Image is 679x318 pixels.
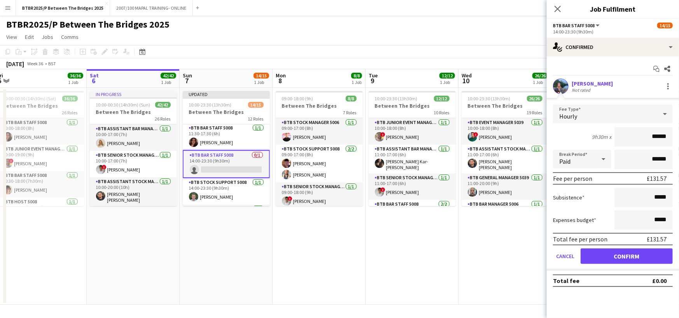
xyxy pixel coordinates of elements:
div: 1 Job [161,79,176,85]
h3: Between The Bridges [276,102,363,109]
div: 1 Job [352,79,362,85]
app-job-card: 10:00-23:30 (13h30m)26/26Between The Bridges19 RolesBTB Event Manager 50391/110:00-18:00 (8h)![PE... [462,91,549,206]
div: Not rated [572,87,592,93]
span: BTB Bar Staff 5008 [553,23,595,28]
span: ! [9,159,14,163]
span: 09:00-18:00 (9h) [282,96,313,101]
div: £131.57 [647,175,667,182]
app-card-role: BTB Senior Stock Manager 50061/109:00-18:00 (9h)![PERSON_NAME] [276,182,363,209]
span: 14/15 [248,102,264,108]
span: 36/36 [62,96,78,101]
h1: BTBR2025/P Between The Bridges 2025 [6,19,170,30]
div: Fee per person [553,175,592,182]
h3: Job Fulfilment [547,4,679,14]
app-card-role: BTB Assistant Stock Manager 50061/111:00-17:00 (6h)[PERSON_NAME] [PERSON_NAME] [462,145,549,173]
div: £0.00 [652,277,667,285]
span: 26/26 [527,96,542,101]
span: 7 Roles [343,110,357,115]
span: 36/36 [68,73,83,79]
div: Total fee per person [553,235,607,243]
div: 14:00-23:30 (9h30m) [553,29,673,35]
span: 26 Roles [62,110,78,115]
span: 12/12 [434,96,450,101]
app-card-role: BTB Senior Stock Manager 50061/111:00-17:00 (6h)![PERSON_NAME] [369,173,456,200]
span: 10 Roles [434,110,450,115]
span: Sat [90,72,99,79]
app-card-role: BTB General Manager 50391/111:00-20:00 (9h)[PERSON_NAME] [462,173,549,200]
span: 10:00-23:30 (13h30m) [468,96,511,101]
span: Paid [559,157,570,165]
span: 9 [367,76,378,85]
app-job-card: 10:00-23:30 (13h30m)12/12Between The Bridges10 RolesBTB Junior Event Manager 50391/110:00-18:00 (... [369,91,456,206]
span: Week 36 [26,61,45,66]
div: 1 Job [254,79,269,85]
span: Hourly [559,112,577,120]
span: 14/15 [657,23,673,28]
span: 12 Roles [248,116,264,122]
button: Cancel [553,248,577,264]
div: [PERSON_NAME] [572,80,613,87]
app-card-role: BTB Stock Manager 50061/109:00-17:00 (8h)[PERSON_NAME] [276,118,363,145]
a: Jobs [38,32,56,42]
span: 10:00-23:30 (13h30m) [375,96,418,101]
span: ! [474,132,478,137]
span: 26 Roles [155,116,171,122]
button: 2007/100 MAPAL TRAINING- ONLINE [110,0,193,16]
label: Subsistence [553,194,584,201]
span: 42/42 [155,102,171,108]
span: ! [102,165,107,169]
span: ! [288,196,292,201]
app-card-role: BTB Stock support 50082/209:00-17:00 (8h)[PERSON_NAME][PERSON_NAME] [276,145,363,182]
span: Mon [276,72,286,79]
span: 8/8 [351,73,362,79]
span: 42/42 [161,73,176,79]
app-card-role: BTB Junior Event Manager 50391/110:00-18:00 (8h)![PERSON_NAME] [369,118,456,145]
span: 19 Roles [527,110,542,115]
span: 14/15 [254,73,269,79]
span: 10 [460,76,472,85]
span: Comms [61,33,79,40]
app-job-card: 09:00-18:00 (9h)8/8Between The Bridges7 RolesBTB Stock Manager 50061/109:00-17:00 (8h)[PERSON_NAM... [276,91,363,206]
app-card-role: BTB Bar Staff 50081/111:30-17:30 (6h)[PERSON_NAME] [183,124,270,150]
h3: Between The Bridges [369,102,456,109]
app-card-role: BTB Senior Stock Manager 50061/110:00-17:00 (7h)![PERSON_NAME] [90,151,177,177]
app-card-role: BTB Stock support 50081/114:00-23:30 (9h30m)[PERSON_NAME] [183,178,270,204]
div: Updated [183,91,270,97]
div: 1 Job [68,79,83,85]
app-card-role: BTB Bar Manager 50061/1 [462,200,549,226]
div: In progress10:00-00:30 (14h30m) (Sun)42/42Between The Bridges26 RolesBTB Assistant Bar Manager 50... [90,91,177,206]
span: 8 [275,76,286,85]
div: BST [48,61,56,66]
div: In progress [90,91,177,97]
span: Tue [369,72,378,79]
span: 8/8 [346,96,357,101]
app-card-role: BTB Bar Staff 50080/114:00-23:30 (9h30m) [183,150,270,178]
span: 10:00-00:30 (14h30m) (Sun) [96,102,150,108]
app-card-role: BTB Bar Staff 50082/2 [369,200,456,238]
div: [DATE] [6,60,24,68]
span: Jobs [42,33,53,40]
span: View [6,33,17,40]
div: Total fee [553,277,579,285]
button: BTBR2025/P Between The Bridges 2025 [16,0,110,16]
div: 1 Job [533,79,548,85]
span: ! [381,132,385,137]
a: Edit [22,32,37,42]
button: Confirm [581,248,673,264]
span: 10:00-00:30 (14h30m) (Sat) [3,96,56,101]
h3: Between The Bridges [462,102,549,109]
div: £131.57 [647,235,667,243]
span: Wed [462,72,472,79]
app-card-role: BTB Assistant Bar Manager 50061/110:00-17:00 (7h)[PERSON_NAME] [90,124,177,151]
span: 7 [182,76,192,85]
app-card-role: BTB Assistant Bar Manager 50061/111:00-17:00 (6h)[PERSON_NAME] Kar-[PERSON_NAME] [369,145,456,173]
button: BTB Bar Staff 5008 [553,23,601,28]
div: 9h30m x [592,133,611,140]
span: 10:00-23:30 (13h30m) [189,102,232,108]
div: 1 Job [440,79,455,85]
app-card-role: BTB Assistant Stock Manager 50061/110:00-20:00 (10h)[PERSON_NAME] [PERSON_NAME] [90,177,177,206]
app-card-role: BTB Event Manager 50391/110:00-18:00 (8h)![PERSON_NAME] [462,118,549,145]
